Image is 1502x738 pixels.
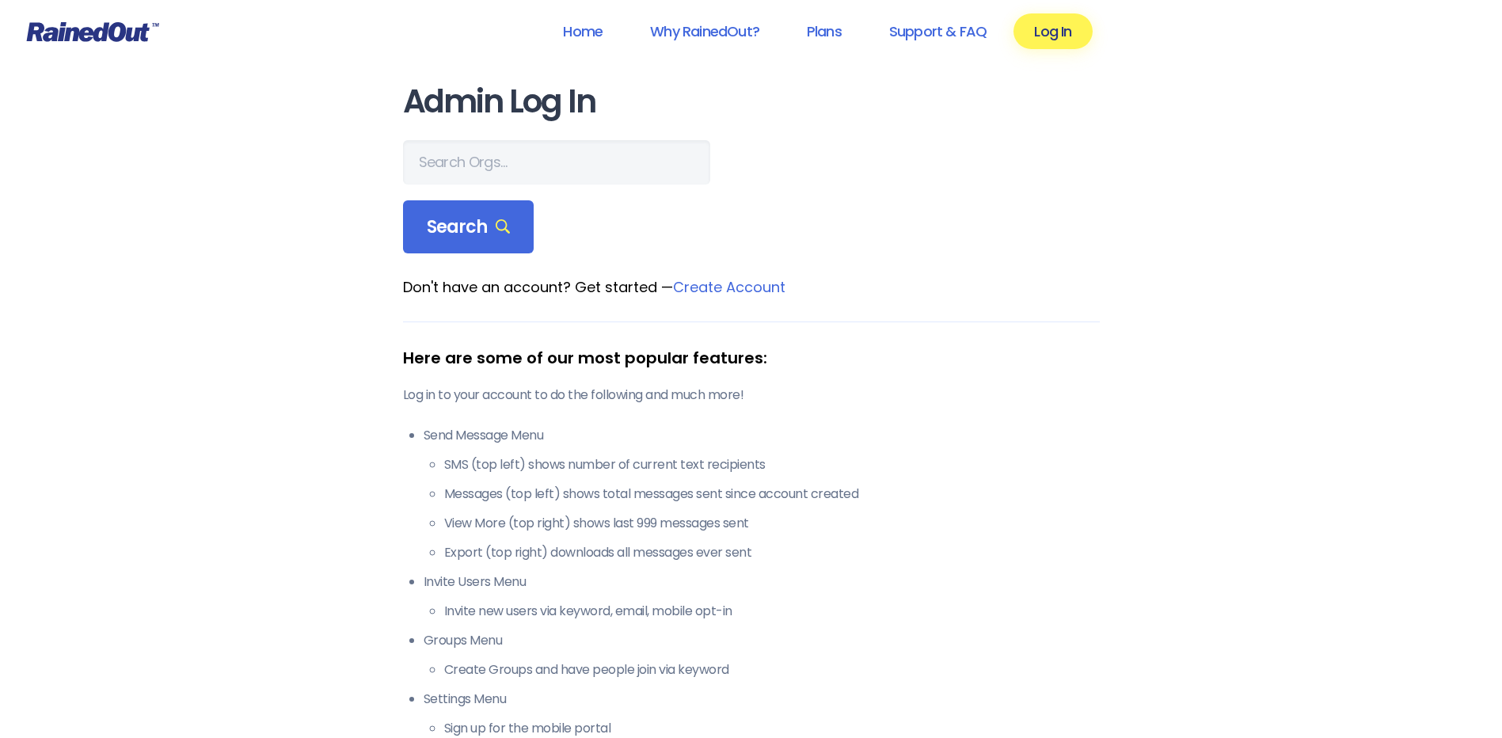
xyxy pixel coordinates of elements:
p: Log in to your account to do the following and much more! [403,386,1100,405]
a: Log In [1013,13,1092,49]
a: Why RainedOut? [629,13,780,49]
a: Plans [786,13,862,49]
div: Search [403,200,534,254]
li: Invite Users Menu [424,573,1100,621]
a: Create Account [673,277,785,297]
li: Messages (top left) shows total messages sent since account created [444,485,1100,504]
li: Groups Menu [424,631,1100,679]
li: Send Message Menu [424,426,1100,562]
h1: Admin Log In [403,84,1100,120]
li: Create Groups and have people join via keyword [444,660,1100,679]
li: Export (top right) downloads all messages ever sent [444,543,1100,562]
span: Search [427,216,511,238]
input: Search Orgs… [403,140,710,184]
a: Support & FAQ [869,13,1007,49]
a: Home [542,13,623,49]
div: Here are some of our most popular features: [403,346,1100,370]
li: SMS (top left) shows number of current text recipients [444,455,1100,474]
li: View More (top right) shows last 999 messages sent [444,514,1100,533]
li: Sign up for the mobile portal [444,719,1100,738]
li: Invite new users via keyword, email, mobile opt-in [444,602,1100,621]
